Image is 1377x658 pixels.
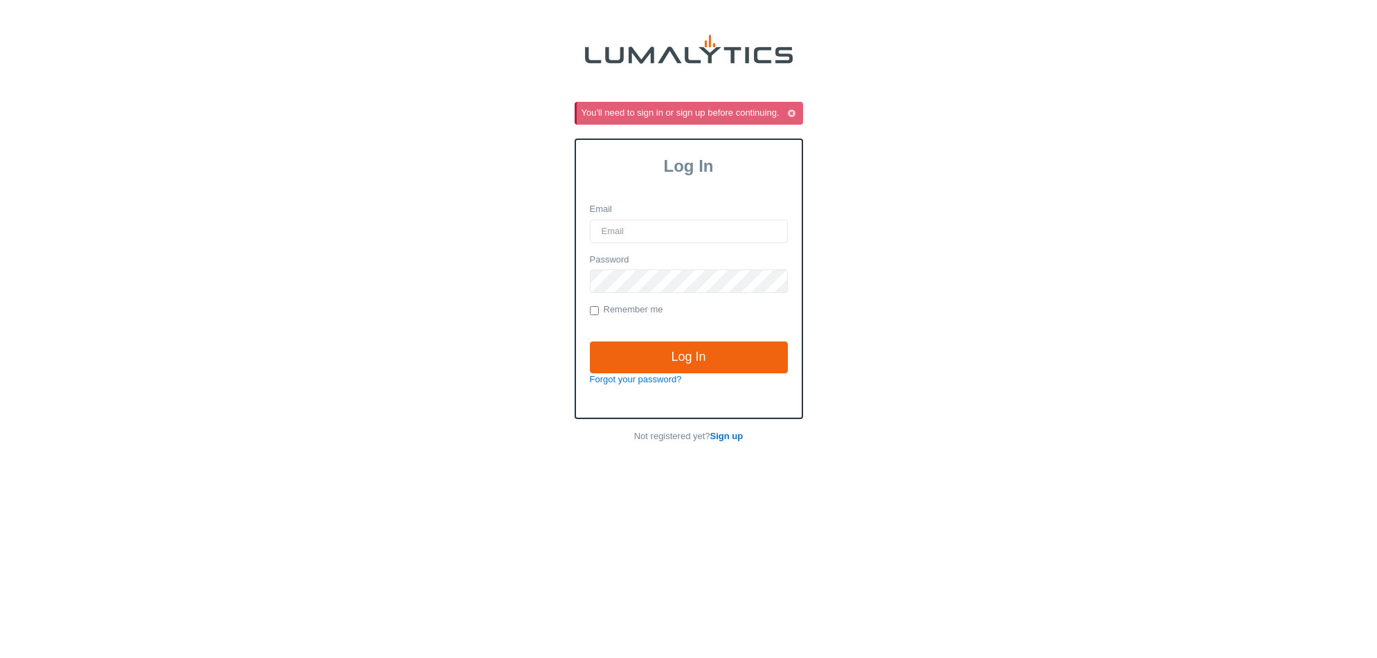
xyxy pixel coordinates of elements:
[582,107,800,120] div: You'll need to sign in or sign up before continuing.
[590,203,613,216] label: Email
[585,35,793,64] img: lumalytics-black-e9b537c871f77d9ce8d3a6940f85695cd68c596e3f819dc492052d1098752254.png
[590,341,788,373] input: Log In
[576,157,802,176] h3: Log In
[590,303,663,317] label: Remember me
[575,430,803,443] p: Not registered yet?
[710,431,744,441] a: Sign up
[590,374,682,384] a: Forgot your password?
[590,254,629,267] label: Password
[590,220,788,243] input: Email
[590,306,599,315] input: Remember me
